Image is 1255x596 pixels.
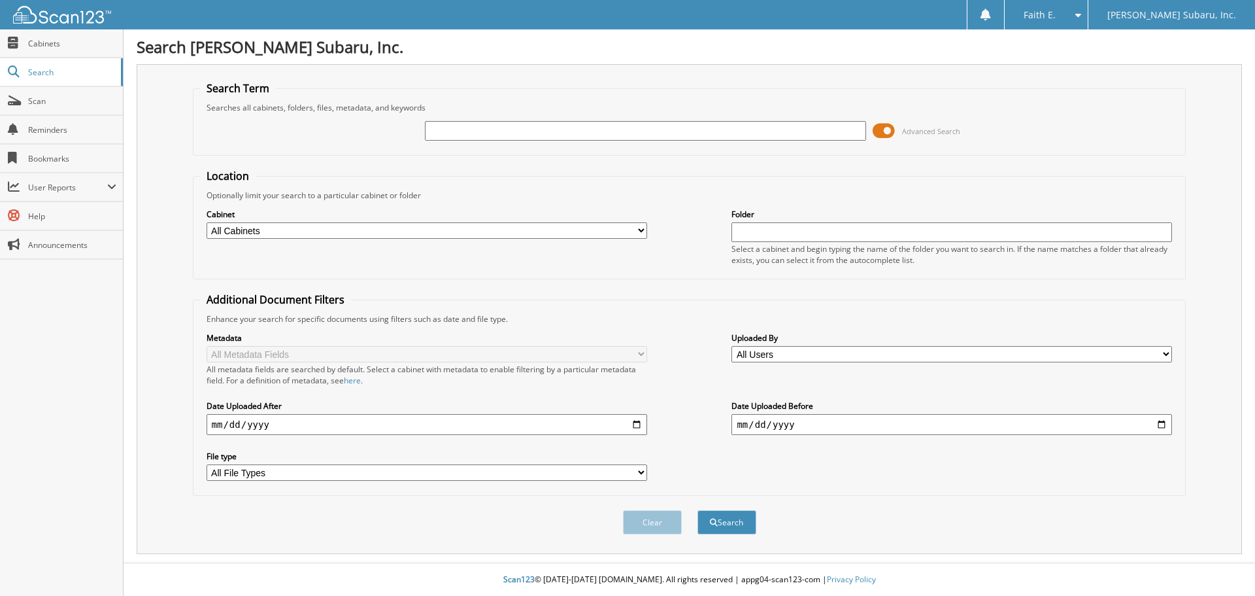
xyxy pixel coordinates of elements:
div: All metadata fields are searched by default. Select a cabinet with metadata to enable filtering b... [207,364,647,386]
a: here [344,375,361,386]
span: Announcements [28,239,116,251]
label: Metadata [207,332,647,343]
label: File type [207,451,647,462]
legend: Search Term [200,81,276,96]
span: Faith E. [1024,11,1056,19]
label: Date Uploaded After [207,400,647,412]
legend: Additional Document Filters [200,292,351,307]
span: Help [28,211,116,222]
span: Cabinets [28,38,116,49]
img: scan123-logo-white.svg [13,6,111,24]
span: Reminders [28,124,116,135]
a: Privacy Policy [827,574,876,585]
div: Optionally limit your search to a particular cabinet or folder [200,190,1179,201]
span: Bookmarks [28,153,116,164]
div: Select a cabinet and begin typing the name of the folder you want to search in. If the name match... [731,243,1172,266]
label: Folder [731,209,1172,220]
div: Searches all cabinets, folders, files, metadata, and keywords [200,102,1179,113]
label: Date Uploaded Before [731,400,1172,412]
span: [PERSON_NAME] Subaru, Inc. [1107,11,1236,19]
span: Scan123 [503,574,535,585]
button: Clear [623,510,682,535]
span: Advanced Search [902,126,960,136]
input: end [731,414,1172,435]
button: Search [697,510,756,535]
span: User Reports [28,182,107,193]
span: Search [28,67,114,78]
div: © [DATE]-[DATE] [DOMAIN_NAME]. All rights reserved | appg04-scan123-com | [124,564,1255,596]
legend: Location [200,169,256,183]
label: Cabinet [207,209,647,220]
span: Scan [28,96,116,107]
input: start [207,414,647,435]
div: Enhance your search for specific documents using filters such as date and file type. [200,313,1179,324]
h1: Search [PERSON_NAME] Subaru, Inc. [137,36,1242,58]
iframe: Chat Widget [1190,533,1255,596]
label: Uploaded By [731,332,1172,343]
